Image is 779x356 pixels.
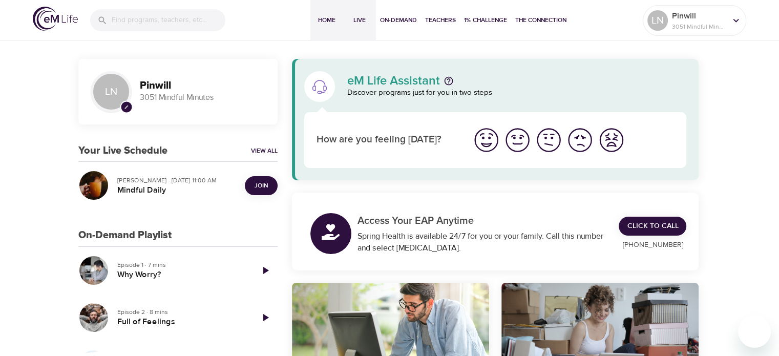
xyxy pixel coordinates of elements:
[251,146,278,155] a: View All
[627,220,678,233] span: Click to Call
[140,92,265,103] p: 3051 Mindful Minutes
[117,260,245,269] p: Episode 1 · 7 mins
[311,78,328,95] img: eM Life Assistant
[117,185,237,196] h5: Mindful Daily
[619,217,686,236] a: Click to Call
[564,124,596,156] button: I'm feeling bad
[78,229,172,241] h3: On-Demand Playlist
[317,133,458,148] p: How are you feeling [DATE]?
[596,124,627,156] button: I'm feeling worst
[117,307,245,317] p: Episode 2 · 8 mins
[357,213,607,228] p: Access Your EAP Anytime
[535,126,563,154] img: ok
[347,15,372,26] span: Live
[117,269,245,280] h5: Why Worry?
[533,124,564,156] button: I'm feeling ok
[464,15,507,26] span: 1% Challenge
[503,126,532,154] img: good
[597,126,625,154] img: worst
[472,126,500,154] img: great
[672,22,726,31] p: 3051 Mindful Minutes
[255,180,268,191] span: Join
[117,317,245,327] h5: Full of Feelings
[253,305,278,330] a: Play Episode
[78,302,109,333] button: Full of Feelings
[380,15,417,26] span: On-Demand
[347,75,440,87] p: eM Life Assistant
[738,315,771,348] iframe: Button to launch messaging window
[471,124,502,156] button: I'm feeling great
[117,176,237,185] p: [PERSON_NAME] · [DATE] 11:00 AM
[566,126,594,154] img: bad
[357,231,607,254] div: Spring Health is available 24/7 for you or your family. Call this number and select [MEDICAL_DATA].
[245,176,278,195] button: Join
[78,145,167,157] h3: Your Live Schedule
[425,15,456,26] span: Teachers
[78,255,109,286] button: Why Worry?
[91,71,132,112] div: LN
[314,15,339,26] span: Home
[647,10,668,31] div: LN
[33,7,78,31] img: logo
[140,80,265,92] h3: Pinwill
[253,258,278,283] a: Play Episode
[112,9,225,31] input: Find programs, teachers, etc...
[619,240,686,250] p: [PHONE_NUMBER]
[502,124,533,156] button: I'm feeling good
[515,15,566,26] span: The Connection
[347,87,687,99] p: Discover programs just for you in two steps
[672,10,726,22] p: Pinwill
